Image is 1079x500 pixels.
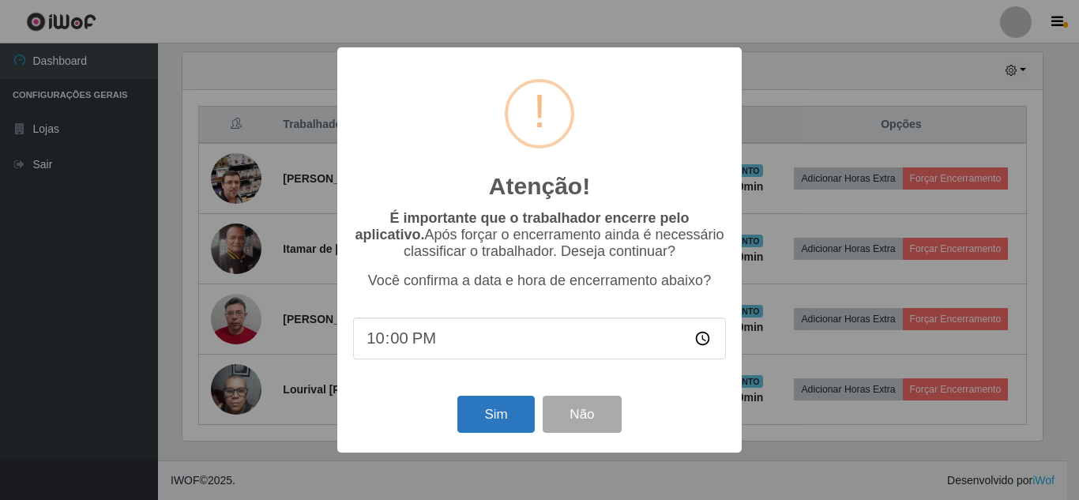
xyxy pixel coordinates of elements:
button: Não [543,396,621,433]
b: É importante que o trabalhador encerre pelo aplicativo. [355,210,689,242]
p: Após forçar o encerramento ainda é necessário classificar o trabalhador. Deseja continuar? [353,210,726,260]
p: Você confirma a data e hora de encerramento abaixo? [353,273,726,289]
button: Sim [457,396,534,433]
h2: Atenção! [489,172,590,201]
